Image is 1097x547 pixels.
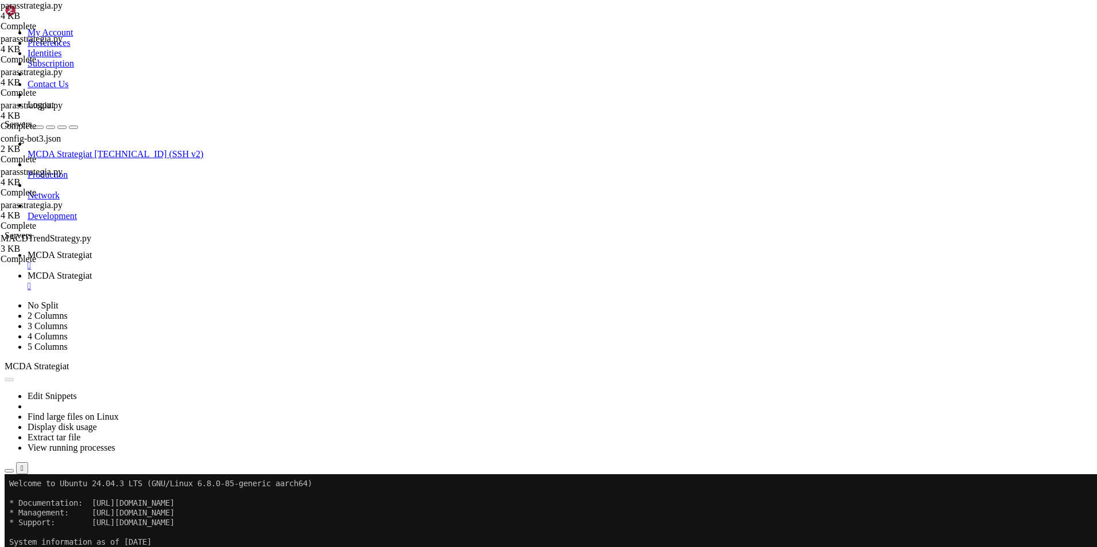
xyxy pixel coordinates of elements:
x-row: System information as of [DATE] [5,63,948,73]
x-row: * Management: [URL][DOMAIN_NAME] [5,34,948,44]
x-row: root@ubuntu-4gb-hel1-1:~# ls [5,278,948,287]
x-row: Expanded Security Maintenance for Applications is not enabled. [5,180,948,190]
div: Complete [1,88,115,98]
x-row: Swap usage: 0% IPv6 address for eth0: [TECHNICAL_ID] [5,112,948,122]
span: html [285,317,303,326]
span: certs [9,326,32,335]
span: dashboard [55,317,96,326]
span: parasstrategia.py [1,100,115,121]
div: Complete [1,154,115,165]
div: 3 KB [1,244,115,254]
span: MACDTrendStrategy.py [1,233,115,254]
x-row: * Strictly confined Kubernetes makes edge and IoT secure. Learn how MicroK8s [5,131,948,141]
span: grafana-provisioning [294,326,386,335]
x-row: Memory usage: 90% IPv4 address for eth0: [TECHNICAL_ID] [5,102,948,112]
div: 4 KB [1,210,115,221]
span: MACDTrendStrategy.py [1,233,91,243]
div: Complete [1,121,115,131]
span: parasstrategia.py [1,200,115,221]
x-row: root@ubuntu-4gb-hel1-1:~# cd ft_userdata [5,297,948,307]
div: (38, 34) [188,336,193,346]
div: Complete [1,221,115,231]
div: 4 KB [1,44,115,54]
span: parasstrategia.py [1,167,115,187]
span: nginx [468,326,491,335]
x-row: root@ubuntu-4gb-hel1-1:~/ft_userdata# ls [5,307,948,317]
span: user_data [528,326,569,335]
div: 4 KB [1,77,115,88]
div: Complete [1,54,115,65]
div: 4 KB [1,111,115,121]
div: Complete [1,187,115,198]
span: certbot [9,317,41,326]
span: parasstrategia.py [1,67,115,88]
x-row: Welcome to Ubuntu 24.04.3 LTS (GNU/Linux 6.8.0-85-generic aarch64) [5,5,948,14]
x-row: Enable ESM Apps to receive additional future security updates. [5,229,948,239]
x-row: Last login: [DATE] from [TECHNICAL_ID] [5,268,948,278]
div: Complete [1,21,115,32]
x-row: * Support: [URL][DOMAIN_NAME] [5,44,948,53]
div: 2 KB [1,144,115,154]
span: parasstrategia.py [1,34,115,54]
span: monitoring [381,317,427,326]
span: parasstrategia.py [1,167,63,177]
span: parasstrategia.py [1,100,63,110]
span: config-bot3.json [1,134,115,154]
div: Complete [1,254,115,264]
x-row: root@ubuntu-4gb-hel1-1:~/ft_userdata# [5,336,948,346]
x-row: Usage of /: 27.0% of 37.23GB Users logged in: 0 [5,92,948,102]
span: parasstrategia.py [1,34,63,44]
span: var [514,317,528,326]
x-row: * Documentation: [URL][DOMAIN_NAME] [5,24,948,34]
span: freqtrade [147,287,188,296]
x-row: docker-compose.yml prometheus22233.yml [5,317,948,326]
x-row: System load: 0.0 Processes: 143 [5,83,948,92]
x-row: 22 updates can be applied immediately. [5,200,948,209]
div: 4 KB [1,177,115,187]
span: parasstrategia.py [1,1,115,21]
x-row: docker-compose.cloudflared.yml 'docker lisaosat.yml2222' https-proxy.yml222 webAPP.yml33333 [5,326,948,336]
x-row: To see these additional updates run: apt list --upgradable [5,209,948,219]
x-row: just raised the bar for easy, resilient and secure K8s cluster deployment. [5,141,948,151]
span: web [560,317,574,326]
x-row: config.json docker-compose.yml index.html parasstrategia.py prometheus.yml [5,287,948,297]
x-row: See [URL][DOMAIN_NAME] or run: sudo pro status [5,239,948,248]
span: parasstrategia.py [1,200,63,210]
div: 4 KB [1,11,115,21]
span: ft_userdata [197,287,248,296]
span: user_data [454,287,496,296]
span: parasstrategia.py [1,67,63,77]
span: freqtrade-dashboard [179,317,266,326]
x-row: [URL][DOMAIN_NAME] [5,161,948,170]
span: vhost.d [629,326,661,335]
span: parasstrategia.py [1,1,63,10]
span: config-bot3.json [1,134,61,143]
